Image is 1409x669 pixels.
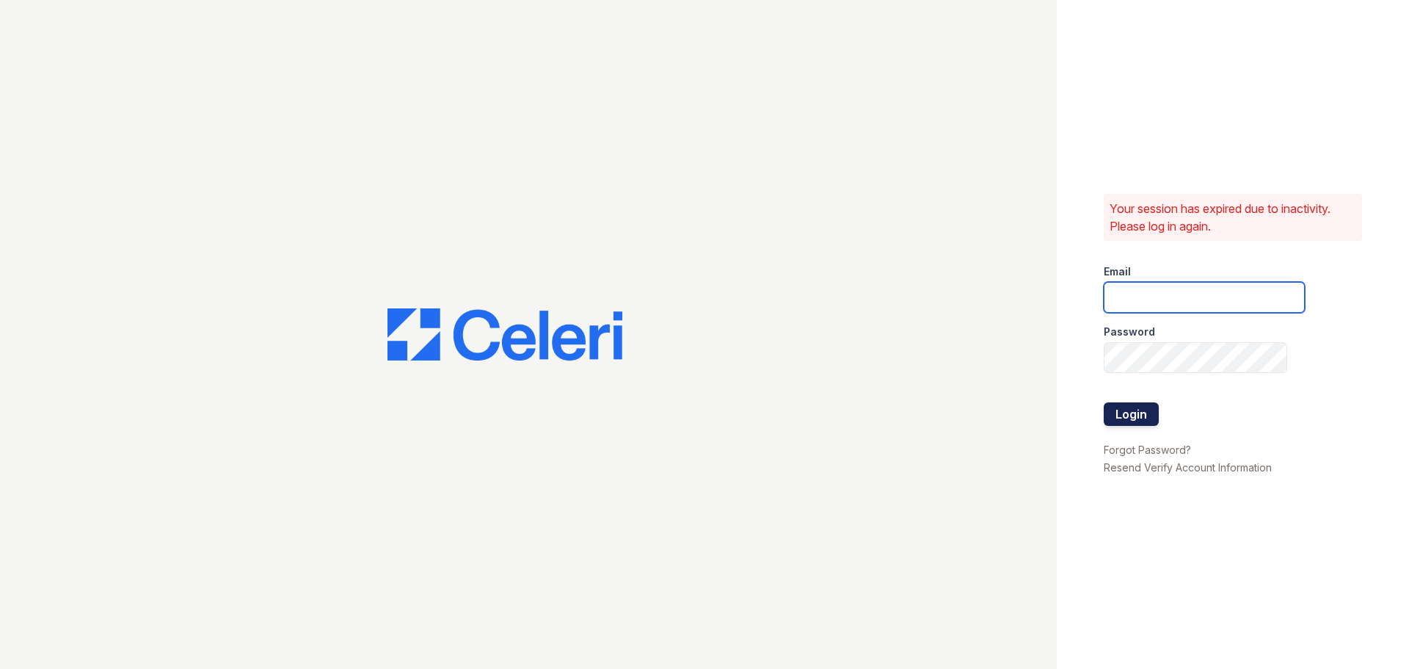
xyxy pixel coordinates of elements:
label: Email [1104,264,1131,279]
button: Login [1104,402,1159,426]
p: Your session has expired due to inactivity. Please log in again. [1110,200,1356,235]
label: Password [1104,325,1155,339]
img: CE_Logo_Blue-a8612792a0a2168367f1c8372b55b34899dd931a85d93a1a3d3e32e68fde9ad4.png [387,308,622,361]
a: Forgot Password? [1104,444,1191,456]
a: Resend Verify Account Information [1104,461,1272,474]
